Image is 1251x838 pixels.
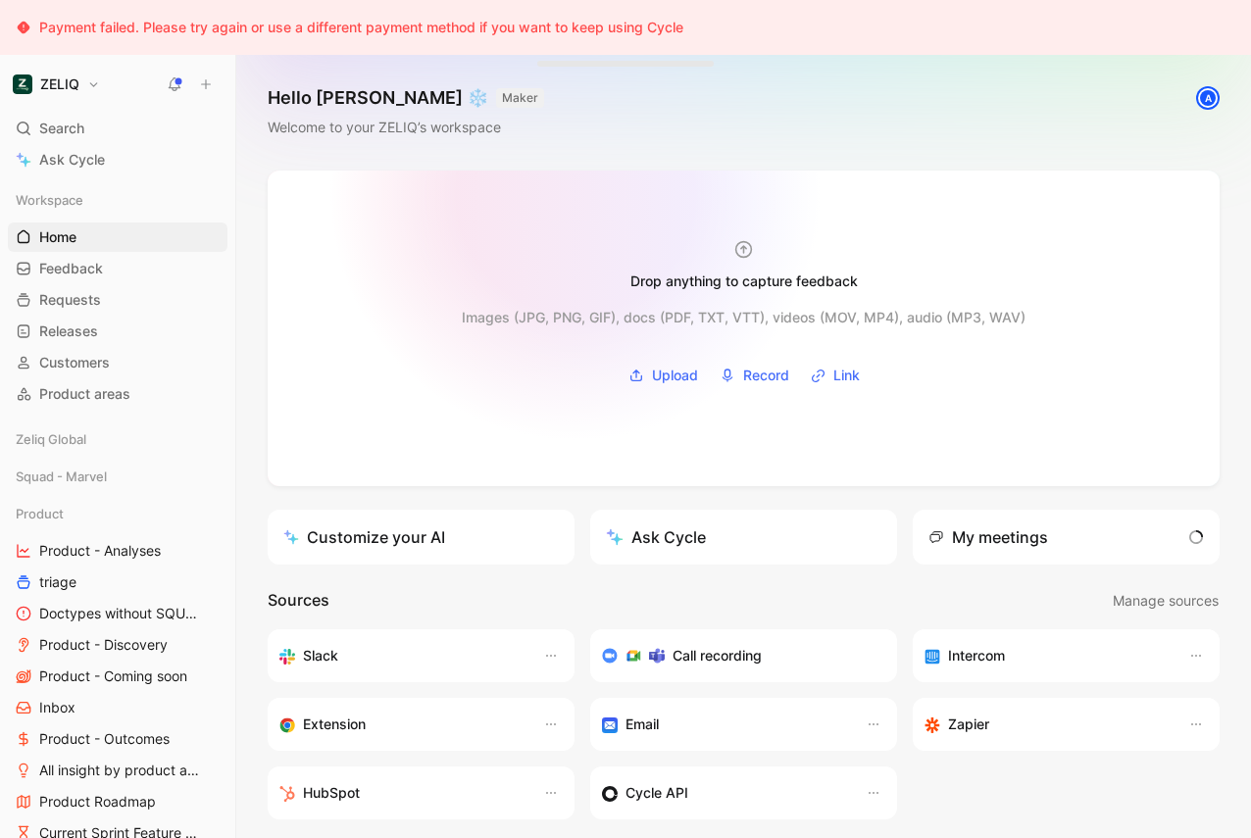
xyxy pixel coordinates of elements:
a: Inbox [8,693,227,722]
div: Record & transcribe meetings from Zoom, Meet & Teams. [602,644,870,667]
a: Ask Cycle [8,145,227,174]
h3: Extension [303,713,366,736]
span: Product - Outcomes [39,729,170,749]
div: Zeliq Global [8,424,227,454]
span: triage [39,572,76,592]
span: Zeliq Global [16,429,86,449]
a: Product areas [8,379,227,409]
button: ZELIQZELIQ [8,71,105,98]
a: Requests [8,285,227,315]
a: Customize your AI [268,510,575,565]
button: MAKER [496,88,544,108]
div: Workspace [8,185,227,215]
div: Capture feedback from anywhere on the web [279,713,524,736]
h3: Intercom [948,644,1005,667]
span: Releases [39,321,98,341]
a: Releases [8,317,227,346]
a: Product - Analyses [8,536,227,566]
a: Product - Outcomes [8,724,227,754]
div: Welcome to your ZELIQ’s workspace [268,116,544,139]
div: My meetings [928,525,1048,549]
button: Link [804,361,867,390]
span: Feedback [39,259,103,278]
div: Payment failed. Please try again or use a different payment method if you want to keep using Cycle [39,16,683,39]
a: Doctypes without SQUAD [8,599,227,628]
span: Inbox [39,698,75,717]
button: Upload [622,361,705,390]
span: Customers [39,353,110,372]
div: Product [8,499,227,528]
a: Product - Coming soon [8,662,227,691]
span: Product Roadmap [39,792,156,812]
img: ZELIQ [13,74,32,94]
span: Product - Discovery [39,635,168,655]
a: Customers [8,348,227,377]
span: Product [16,504,64,523]
div: Ask Cycle [606,525,706,549]
button: Ask Cycle [590,510,897,565]
span: Squad - Marvel [16,467,107,486]
div: Forward emails to your feedback inbox [602,713,846,736]
a: All insight by product areas [8,756,227,785]
a: Product - Discovery [8,630,227,660]
span: Product - Analyses [39,541,161,561]
div: Customize your AI [283,525,445,549]
div: Squad - Marvel [8,462,227,497]
span: All insight by product areas [39,761,202,780]
a: Product Roadmap [8,787,227,816]
h2: Sources [268,588,329,614]
span: Manage sources [1113,589,1219,613]
div: Zeliq Global [8,424,227,460]
span: Search [39,117,84,140]
div: Sync your customers, send feedback and get updates in Intercom [925,644,1169,667]
h3: Cycle API [625,781,688,805]
h3: Call recording [673,644,762,667]
a: triage [8,567,227,597]
div: Sync your customers, send feedback and get updates in Slack [279,644,524,667]
h3: Email [625,713,659,736]
h3: Zapier [948,713,989,736]
div: Search [8,114,227,143]
div: A [1198,88,1218,108]
span: Product areas [39,384,130,404]
div: Drop anything to capture feedback [630,270,858,293]
a: Feedback [8,254,227,283]
span: Doctypes without SQUAD [39,604,200,623]
button: Record [713,361,796,390]
span: Link [833,364,860,387]
span: Home [39,227,76,247]
div: Images (JPG, PNG, GIF), docs (PDF, TXT, VTT), videos (MOV, MP4), audio (MP3, WAV) [462,306,1026,329]
span: Record [743,364,789,387]
h3: HubSpot [303,781,360,805]
span: Product - Coming soon [39,666,187,686]
div: Squad - Marvel [8,462,227,491]
a: Home [8,222,227,252]
div: Capture feedback from thousands of sources with Zapier (survey results, recordings, sheets, etc). [925,713,1169,736]
h1: ZELIQ [40,75,79,93]
span: Ask Cycle [39,148,105,172]
div: Sync customers & send feedback from custom sources. Get inspired by our favorite use case [602,781,846,805]
button: Manage sources [1112,588,1220,614]
span: Upload [652,364,698,387]
span: Requests [39,290,101,310]
h3: Slack [303,644,338,667]
h1: Hello [PERSON_NAME] ❄️ [268,86,544,110]
span: Workspace [16,190,83,210]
